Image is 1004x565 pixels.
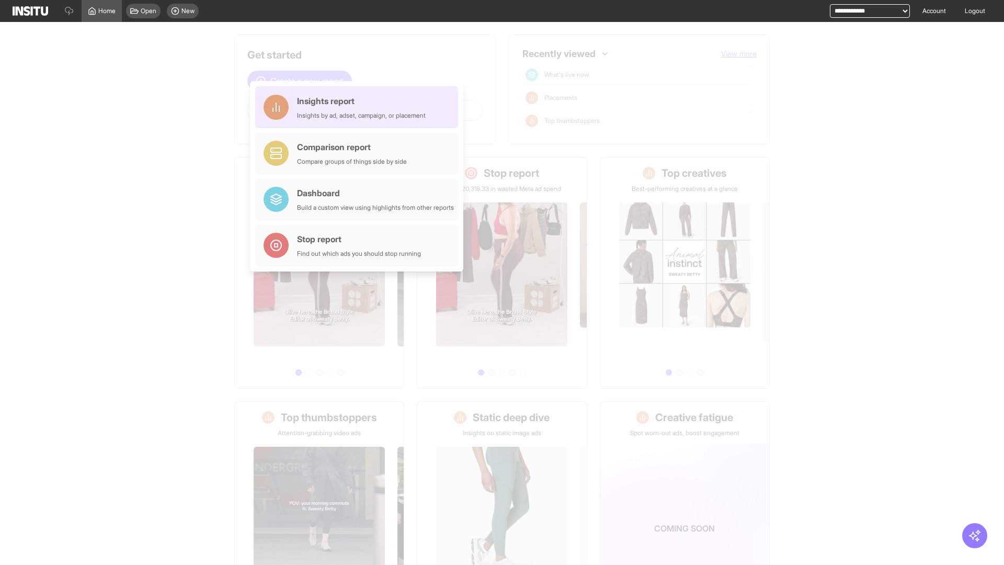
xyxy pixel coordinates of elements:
div: Compare groups of things side by side [297,157,407,166]
div: Insights report [297,95,426,107]
span: New [181,7,195,15]
span: Home [98,7,116,15]
div: Build a custom view using highlights from other reports [297,204,454,212]
div: Dashboard [297,187,454,199]
div: Find out which ads you should stop running [297,250,421,258]
div: Insights by ad, adset, campaign, or placement [297,111,426,120]
div: Comparison report [297,141,407,153]
span: Open [141,7,156,15]
img: Logo [13,6,48,16]
div: Stop report [297,233,421,245]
